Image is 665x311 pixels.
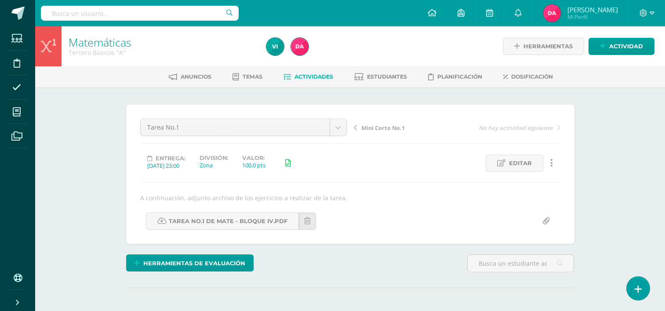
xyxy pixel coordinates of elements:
div: Tercero Básicos 'A' [69,48,256,57]
a: Anuncios [169,70,211,84]
span: Herramientas [523,38,573,54]
a: Herramientas de evaluación [126,254,254,271]
h1: Matemáticas [69,36,256,48]
span: No hay actividad siguiente [479,124,553,132]
label: Valor: [242,155,265,161]
span: Mini Corto No.1 [361,124,405,132]
img: c0ce1b3350cacf3227db14f927d4c0cc.png [266,38,284,55]
span: Actividades [294,73,333,80]
a: Tarea No.1 de Mate - Bloque IV.pdf [146,213,299,230]
a: Matemáticas [69,35,131,50]
div: 100.0 pts [242,161,265,169]
div: A continuación, adjunto archivo de los ejercicios a realizar de la tarea. [137,194,564,202]
span: Anuncios [181,73,211,80]
img: 0d1c13a784e50cea1b92786e6af8f399.png [543,4,561,22]
label: División: [200,155,228,161]
span: Dosificación [511,73,553,80]
span: Editar [509,155,532,171]
a: Estudiantes [354,70,407,84]
a: Temas [233,70,262,84]
span: Mi Perfil [567,13,618,21]
span: Estudiantes [367,73,407,80]
span: Actividad [609,38,643,54]
a: Actividades [283,70,333,84]
span: Planificación [437,73,482,80]
input: Busca un estudiante aquí... [468,255,574,272]
span: Herramientas de evaluación [143,255,245,271]
a: Mini Corto No.1 [354,123,457,132]
a: Dosificación [503,70,553,84]
div: Zona [200,161,228,169]
span: Tarea No.1 [147,119,323,136]
span: [PERSON_NAME] [567,5,618,14]
a: Herramientas [503,38,584,55]
a: Tarea No.1 [141,119,346,136]
span: Temas [243,73,262,80]
input: Busca un usuario... [41,6,239,21]
img: 0d1c13a784e50cea1b92786e6af8f399.png [291,38,309,55]
a: Planificación [428,70,482,84]
a: Actividad [589,38,654,55]
span: Entrega: [156,155,185,162]
div: [DATE] 23:00 [147,162,185,170]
